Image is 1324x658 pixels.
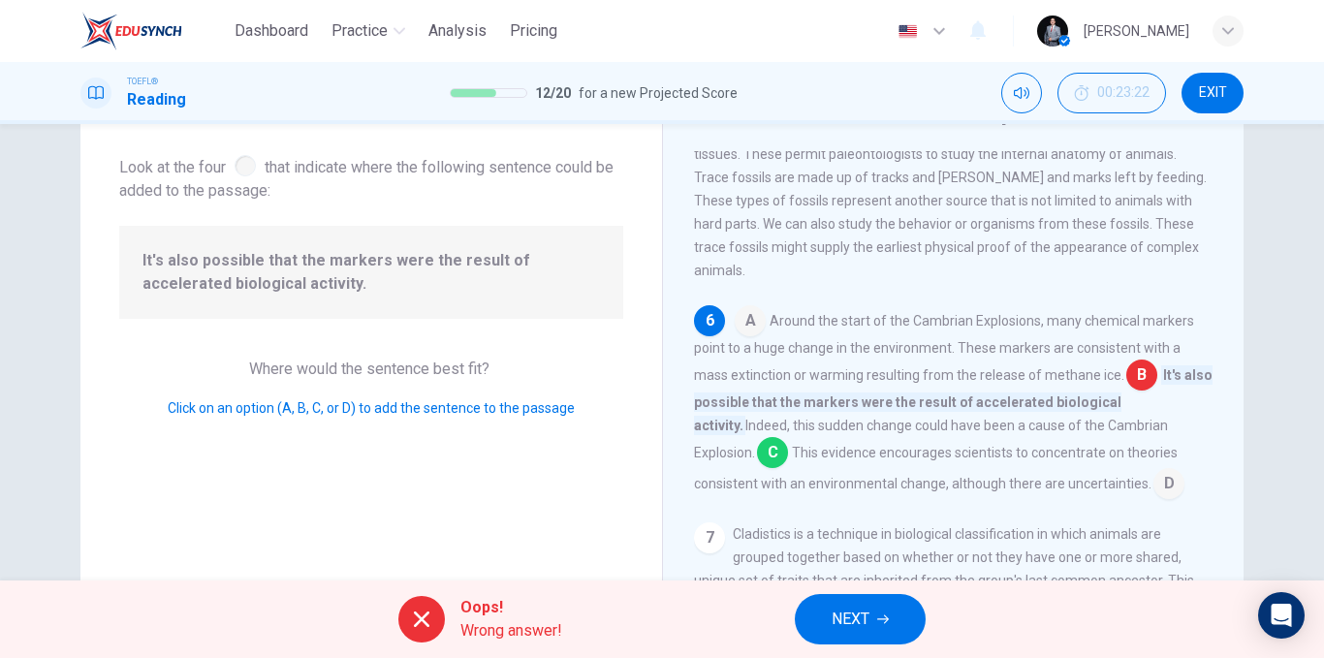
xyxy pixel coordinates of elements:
[168,400,575,416] span: Click on an option (A, B, C, or D) to add the sentence to the passage
[235,19,308,43] span: Dashboard
[227,14,316,48] button: Dashboard
[694,445,1178,491] span: This evidence encourages scientists to concentrate on theories consistent with an environmental c...
[1037,16,1068,47] img: Profile picture
[460,619,562,642] span: Wrong answer!
[127,88,186,111] h1: Reading
[1182,73,1244,113] button: EXIT
[694,305,725,336] div: 6
[249,360,493,378] span: Where would the sentence best fit?
[735,305,766,336] span: A
[1057,73,1166,113] button: 00:23:22
[1097,85,1150,101] span: 00:23:22
[694,418,1168,460] span: Indeed, this sudden change could have been a cause of the Cambrian Explosion.
[694,522,725,553] div: 7
[324,14,413,48] button: Practice
[428,19,487,43] span: Analysis
[80,12,182,50] img: EduSynch logo
[510,19,557,43] span: Pricing
[127,75,158,88] span: TOEFL®
[502,14,565,48] button: Pricing
[421,14,494,48] button: Analysis
[1153,468,1184,499] span: D
[896,24,920,39] img: en
[694,313,1194,383] span: Around the start of the Cambrian Explosions, many chemical markers point to a huge change in the ...
[579,81,738,105] span: for a new Projected Score
[535,81,571,105] span: 12 / 20
[832,606,869,633] span: NEXT
[694,365,1213,435] span: It's also possible that the markers were the result of accelerated biological activity.
[1057,73,1166,113] div: Hide
[757,437,788,468] span: C
[1258,592,1305,639] div: Open Intercom Messenger
[142,249,600,296] span: It's also possible that the markers were the result of accelerated biological activity.
[1126,360,1157,391] span: B
[119,151,623,203] span: Look at the four that indicate where the following sentence could be added to the passage:
[795,594,926,644] button: NEXT
[1084,19,1189,43] div: [PERSON_NAME]
[1199,85,1227,101] span: EXIT
[460,596,562,619] span: Oops!
[80,12,227,50] a: EduSynch logo
[1001,73,1042,113] div: Mute
[331,19,388,43] span: Practice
